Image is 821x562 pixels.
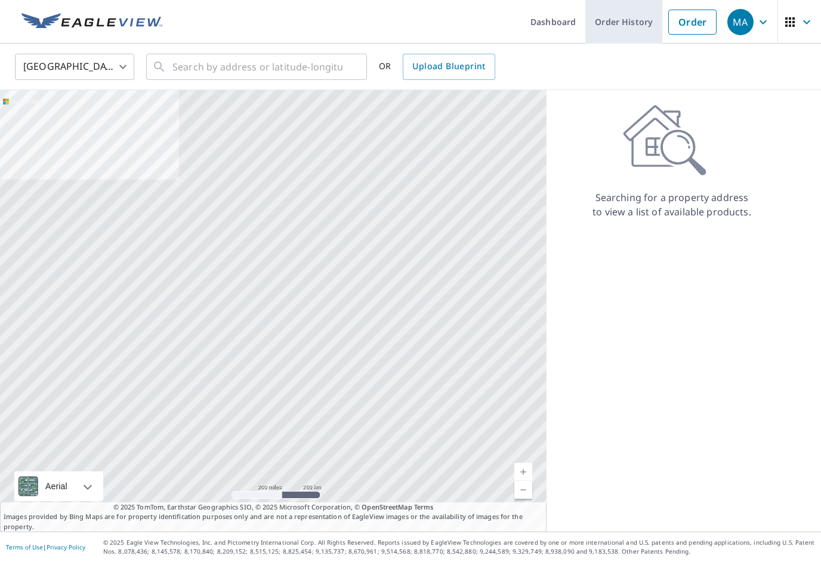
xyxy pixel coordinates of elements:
[15,50,134,84] div: [GEOGRAPHIC_DATA]
[592,190,752,219] p: Searching for a property address to view a list of available products.
[47,543,85,551] a: Privacy Policy
[113,502,434,512] span: © 2025 TomTom, Earthstar Geographics SIO, © 2025 Microsoft Corporation, ©
[42,471,71,501] div: Aerial
[379,54,495,80] div: OR
[414,502,434,511] a: Terms
[514,481,532,499] a: Current Level 5, Zoom Out
[412,59,485,74] span: Upload Blueprint
[6,544,85,551] p: |
[727,9,754,35] div: MA
[172,50,342,84] input: Search by address or latitude-longitude
[103,538,815,556] p: © 2025 Eagle View Technologies, Inc. and Pictometry International Corp. All Rights Reserved. Repo...
[14,471,103,501] div: Aerial
[6,543,43,551] a: Terms of Use
[21,13,162,31] img: EV Logo
[514,463,532,481] a: Current Level 5, Zoom In
[403,54,495,80] a: Upload Blueprint
[668,10,717,35] a: Order
[362,502,412,511] a: OpenStreetMap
